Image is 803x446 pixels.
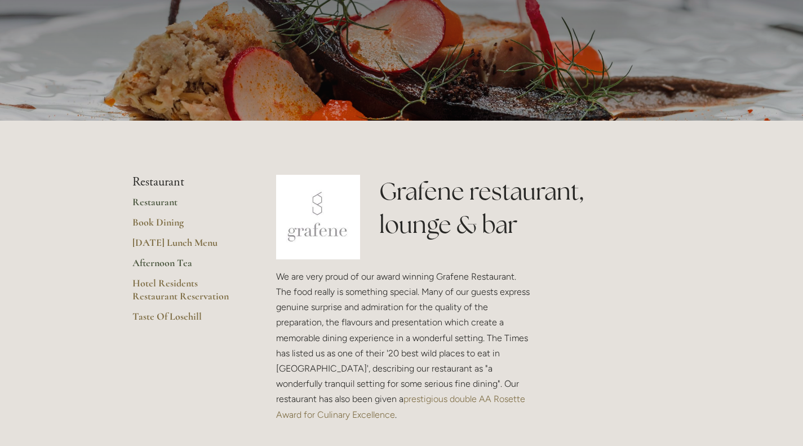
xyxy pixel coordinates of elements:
a: Taste Of Losehill [132,310,240,330]
a: Hotel Residents Restaurant Reservation [132,277,240,310]
a: prestigious double AA Rosette Award for Culinary Excellence [276,394,527,419]
a: [DATE] Lunch Menu [132,236,240,257]
a: Afternoon Tea [132,257,240,277]
img: grafene.jpg [276,175,361,259]
h1: Grafene restaurant, lounge & bar [379,175,671,241]
a: Book Dining [132,216,240,236]
a: Restaurant [132,196,240,216]
p: We are very proud of our award winning Grafene Restaurant. The food really is something special. ... [276,269,533,422]
li: Restaurant [132,175,240,189]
